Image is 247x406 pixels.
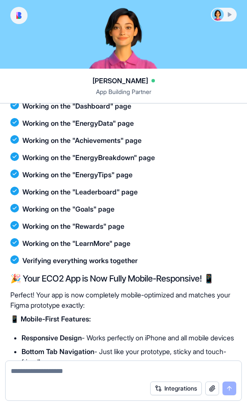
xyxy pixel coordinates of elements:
[22,135,142,145] span: Working on the "Achievements" page
[22,255,138,266] span: Verifying everything works together
[22,333,82,342] strong: Responsive Design
[22,118,134,128] span: Working on the "EnergyData" page
[22,101,131,111] span: Working on the "Dashboard" page
[22,152,155,163] span: Working on the "EnergyBreakdown" page
[22,221,124,231] span: Working on the "Rewards" page
[22,333,237,343] li: - Works perfectly on iPhone and all mobile devices
[22,204,114,214] span: Working on the "Goals" page
[22,187,138,197] span: Working on the "Leaderboard" page
[150,382,202,395] button: Integrations
[10,273,237,285] h2: 🎉 Your ECO2 App is Now Fully Mobile-Responsive! 📱
[22,347,94,356] strong: Bottom Tab Navigation
[10,290,237,310] p: Perfect! Your app is now completely mobile-optimized and matches your Figma prototype exactly:
[22,170,133,180] span: Working on the "EnergyTips" page
[22,346,237,367] li: - Just like your prototype, sticky and touch-friendly
[10,88,237,103] span: App Building Partner
[93,76,148,86] span: [PERSON_NAME]
[22,238,130,248] span: Working on the "LearnMore" page
[16,12,22,19] img: logo
[10,315,91,323] strong: 📱 Mobile-First Features:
